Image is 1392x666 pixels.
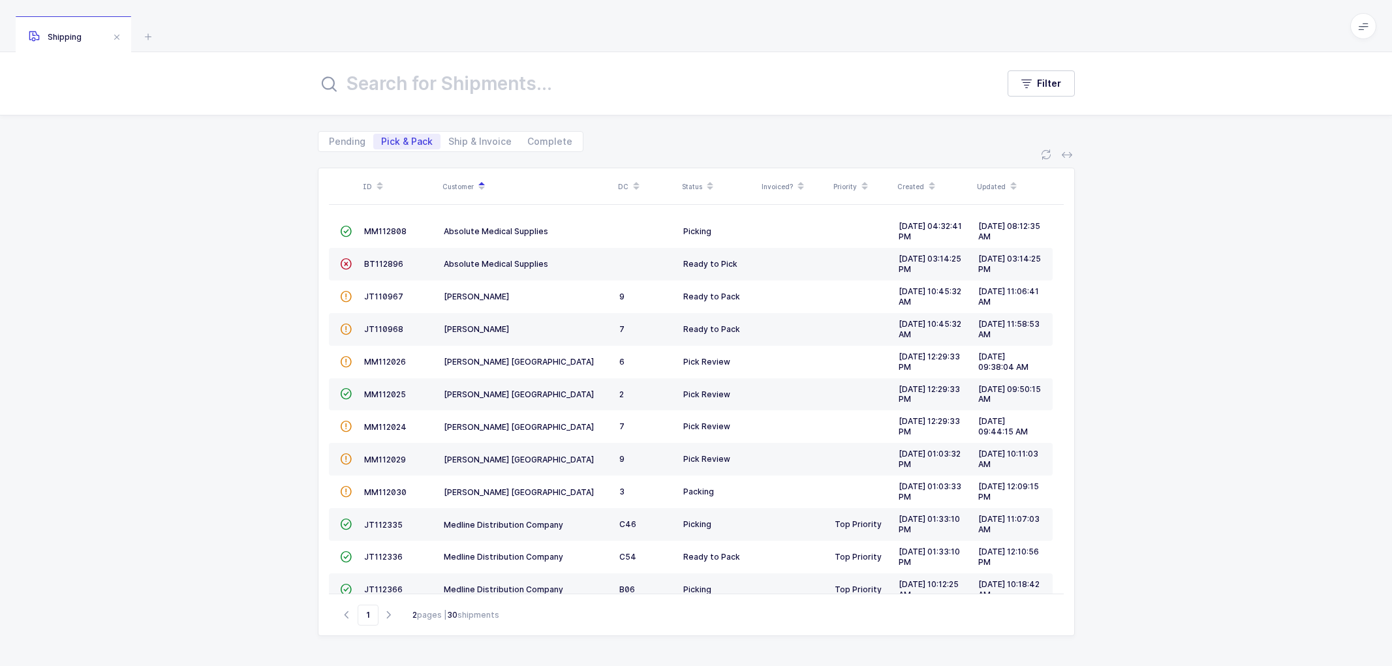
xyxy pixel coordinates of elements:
[619,487,625,496] span: 3
[683,552,740,562] span: Ready to Pack
[683,226,711,236] span: Picking
[340,292,352,301] span: 
[899,254,961,274] span: [DATE] 03:14:25 PM
[444,487,594,497] span: [PERSON_NAME] [GEOGRAPHIC_DATA]
[444,226,548,236] span: Absolute Medical Supplies
[683,487,714,496] span: Packing
[444,552,563,562] span: Medline Distribution Company
[978,254,1041,274] span: [DATE] 03:14:25 PM
[899,579,959,599] span: [DATE] 10:12:25 AM
[447,610,457,620] b: 30
[364,324,403,334] span: JT110968
[978,319,1040,339] span: [DATE] 11:58:53 AM
[358,605,379,626] span: Go to
[412,610,417,620] b: 2
[364,226,407,236] span: MM112808
[444,520,563,530] span: Medline Distribution Company
[683,324,740,334] span: Ready to Pack
[364,422,407,432] span: MM112024
[899,384,960,404] span: [DATE] 12:29:33 PM
[381,137,433,146] span: Pick & Pack
[682,175,754,198] div: Status
[683,389,730,399] span: Pick Review
[683,421,730,431] span: Pick Review
[835,552,882,562] span: Top Priority
[619,389,624,399] span: 2
[442,175,610,198] div: Customer
[527,137,572,146] span: Complete
[340,226,352,236] span: 
[444,584,563,594] span: Medline Distribution Company
[1037,77,1061,90] span: Filter
[364,552,403,562] span: JT112336
[340,552,352,562] span: 
[978,579,1040,599] span: [DATE] 10:18:42 AM
[444,324,509,334] span: [PERSON_NAME]
[364,389,406,399] span: MM112025
[618,175,674,198] div: DC
[329,137,365,146] span: Pending
[340,389,352,399] span: 
[899,319,961,339] span: [DATE] 10:45:32 AM
[978,352,1029,372] span: [DATE] 09:38:04 AM
[340,421,352,431] span: 
[340,454,352,464] span: 
[899,514,960,534] span: [DATE] 01:33:10 PM
[364,487,407,497] span: MM112030
[340,584,352,594] span: 
[619,421,625,431] span: 7
[619,519,636,529] span: C46
[318,68,982,99] input: Search for Shipments...
[762,175,826,198] div: Invoiced?
[619,324,625,334] span: 7
[978,384,1041,404] span: [DATE] 09:50:15 AM
[364,584,403,594] span: JT112366
[899,416,960,436] span: [DATE] 12:29:33 PM
[444,292,509,301] span: [PERSON_NAME]
[899,352,960,372] span: [DATE] 12:29:33 PM
[683,357,730,367] span: Pick Review
[448,137,512,146] span: Ship & Invoice
[364,455,406,464] span: MM112029
[619,454,625,464] span: 9
[340,324,352,334] span: 
[978,221,1040,241] span: [DATE] 08:12:35 AM
[897,175,969,198] div: Created
[364,520,403,530] span: JT112335
[363,175,435,198] div: ID
[364,357,406,367] span: MM112026
[683,584,711,594] span: Picking
[444,455,594,464] span: [PERSON_NAME] [GEOGRAPHIC_DATA]
[340,259,352,269] span: 
[444,422,594,432] span: [PERSON_NAME] [GEOGRAPHIC_DATA]
[683,454,730,464] span: Pick Review
[340,519,352,529] span: 
[29,32,82,42] span: Shipping
[364,292,403,301] span: JT110967
[340,487,352,496] span: 
[978,449,1038,469] span: [DATE] 10:11:03 AM
[1008,70,1075,97] button: Filter
[619,552,636,562] span: C54
[835,519,882,529] span: Top Priority
[899,221,962,241] span: [DATE] 04:32:41 PM
[835,584,882,594] span: Top Priority
[899,481,961,502] span: [DATE] 01:03:33 PM
[977,175,1049,198] div: Updated
[978,481,1039,502] span: [DATE] 12:09:15 PM
[899,286,961,307] span: [DATE] 10:45:32 AM
[978,416,1028,436] span: [DATE] 09:44:15 AM
[444,259,548,269] span: Absolute Medical Supplies
[444,357,594,367] span: [PERSON_NAME] [GEOGRAPHIC_DATA]
[978,286,1039,307] span: [DATE] 11:06:41 AM
[340,357,352,367] span: 
[683,259,737,269] span: Ready to Pick
[978,547,1039,567] span: [DATE] 12:10:56 PM
[683,519,711,529] span: Picking
[619,357,625,367] span: 6
[364,259,403,269] span: BT112896
[683,292,740,301] span: Ready to Pack
[899,547,960,567] span: [DATE] 01:33:10 PM
[833,175,889,198] div: Priority
[619,292,625,301] span: 9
